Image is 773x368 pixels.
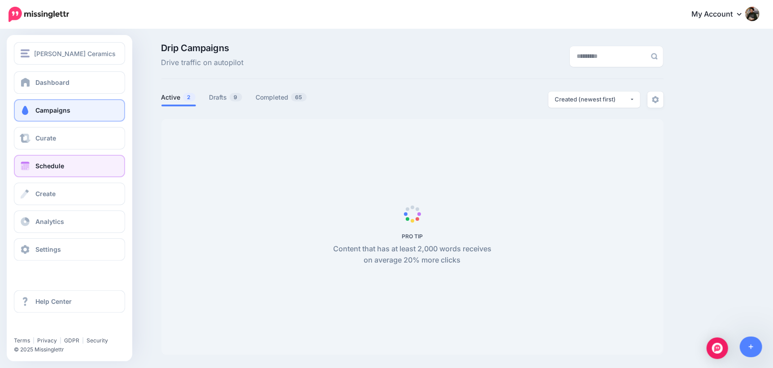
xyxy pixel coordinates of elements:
a: Completed65 [256,92,307,103]
a: Settings [14,238,125,261]
a: Terms [14,337,30,344]
span: Drip Campaigns [161,44,244,53]
span: Dashboard [35,79,69,86]
img: settings-grey.png [652,96,659,103]
span: | [33,337,35,344]
span: Analytics [35,218,64,225]
img: menu.png [21,49,30,57]
a: Create [14,183,125,205]
iframe: Twitter Follow Button [14,324,82,333]
h5: PRO TIP [328,233,496,240]
div: Created (newest first) [555,95,630,104]
button: Created (newest first) [548,92,640,108]
div: Open Intercom Messenger [707,337,728,359]
span: 65 [291,93,307,101]
a: Active2 [161,92,196,103]
a: Curate [14,127,125,149]
span: Curate [35,134,56,142]
img: Missinglettr [9,7,69,22]
span: Help Center [35,298,72,305]
p: Content that has at least 2,000 words receives on average 20% more clicks [328,243,496,267]
span: 9 [230,93,242,101]
img: search-grey-6.png [651,53,658,60]
a: Dashboard [14,71,125,94]
a: Schedule [14,155,125,177]
span: | [60,337,61,344]
a: Security [87,337,108,344]
span: Campaigns [35,106,70,114]
a: Drafts9 [209,92,243,103]
a: Campaigns [14,99,125,122]
a: Help Center [14,290,125,313]
a: GDPR [64,337,79,344]
a: My Account [682,4,760,26]
li: © 2025 Missinglettr [14,345,130,354]
span: | [82,337,84,344]
a: Privacy [37,337,57,344]
span: Create [35,190,56,197]
button: [PERSON_NAME] Ceramics [14,42,125,65]
span: [PERSON_NAME] Ceramics [34,48,116,59]
span: Schedule [35,162,64,170]
span: 2 [183,93,195,101]
a: Analytics [14,210,125,233]
span: Drive traffic on autopilot [161,57,244,69]
span: Settings [35,245,61,253]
